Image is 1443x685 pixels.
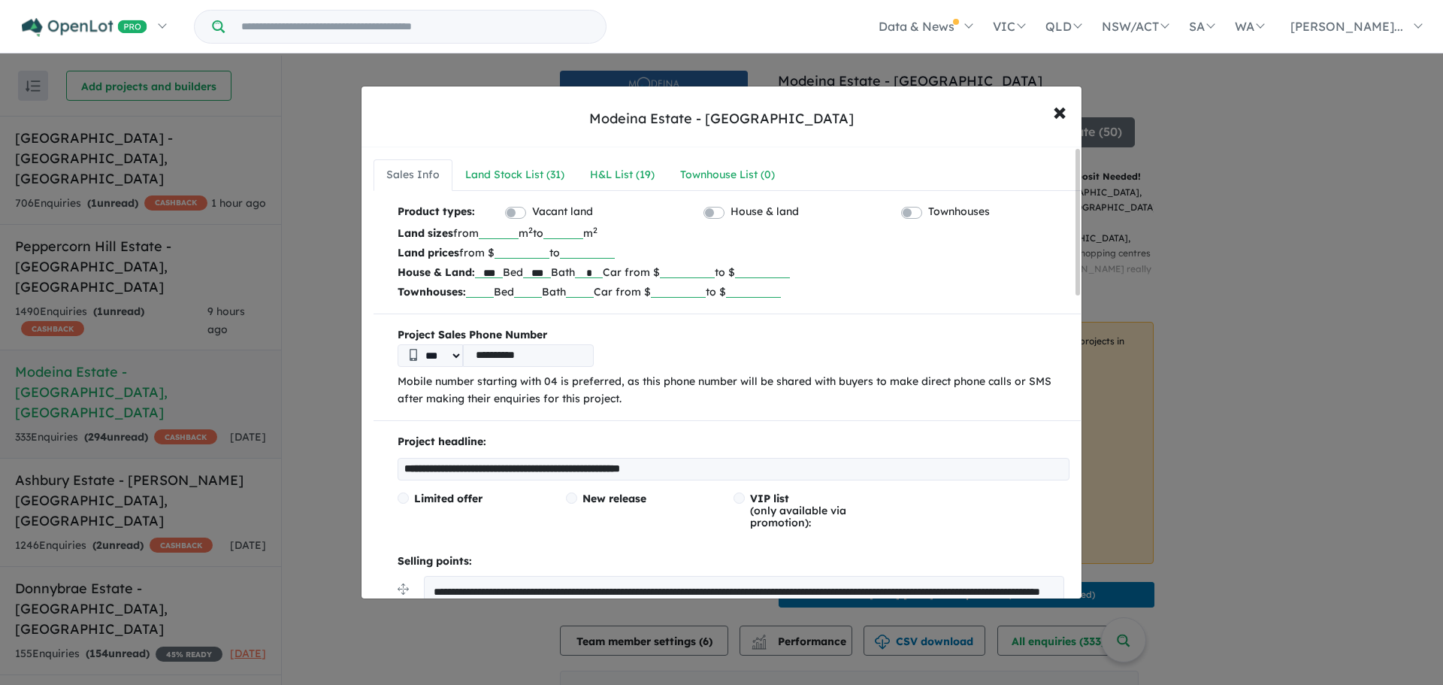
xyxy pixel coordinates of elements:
span: (only available via promotion): [750,492,846,529]
div: Modeina Estate - [GEOGRAPHIC_DATA] [589,109,854,129]
p: Bed Bath Car from $ to $ [398,262,1069,282]
p: Bed Bath Car from $ to $ [398,282,1069,302]
p: Project headline: [398,433,1069,451]
span: × [1053,95,1066,127]
div: Land Stock List ( 31 ) [465,166,564,184]
p: Selling points: [398,553,1069,571]
div: Sales Info [386,166,440,184]
p: from $ to [398,243,1069,262]
p: from m to m [398,223,1069,243]
span: Limited offer [414,492,483,505]
label: Townhouses [928,203,990,221]
span: New release [582,492,646,505]
b: Land sizes [398,226,453,240]
b: House & Land: [398,265,475,279]
img: Phone icon [410,349,417,361]
span: VIP list [750,492,789,505]
img: Openlot PRO Logo White [22,18,147,37]
b: Project Sales Phone Number [398,326,1069,344]
p: Mobile number starting with 04 is preferred, as this phone number will be shared with buyers to m... [398,373,1069,409]
input: Try estate name, suburb, builder or developer [228,11,603,43]
sup: 2 [528,225,533,235]
img: drag.svg [398,583,409,595]
label: House & land [731,203,799,221]
b: Land prices [398,246,459,259]
span: [PERSON_NAME]... [1290,19,1403,34]
div: Townhouse List ( 0 ) [680,166,775,184]
b: Townhouses: [398,285,466,299]
div: H&L List ( 19 ) [590,166,655,184]
b: Product types: [398,203,475,223]
sup: 2 [593,225,597,235]
label: Vacant land [532,203,593,221]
